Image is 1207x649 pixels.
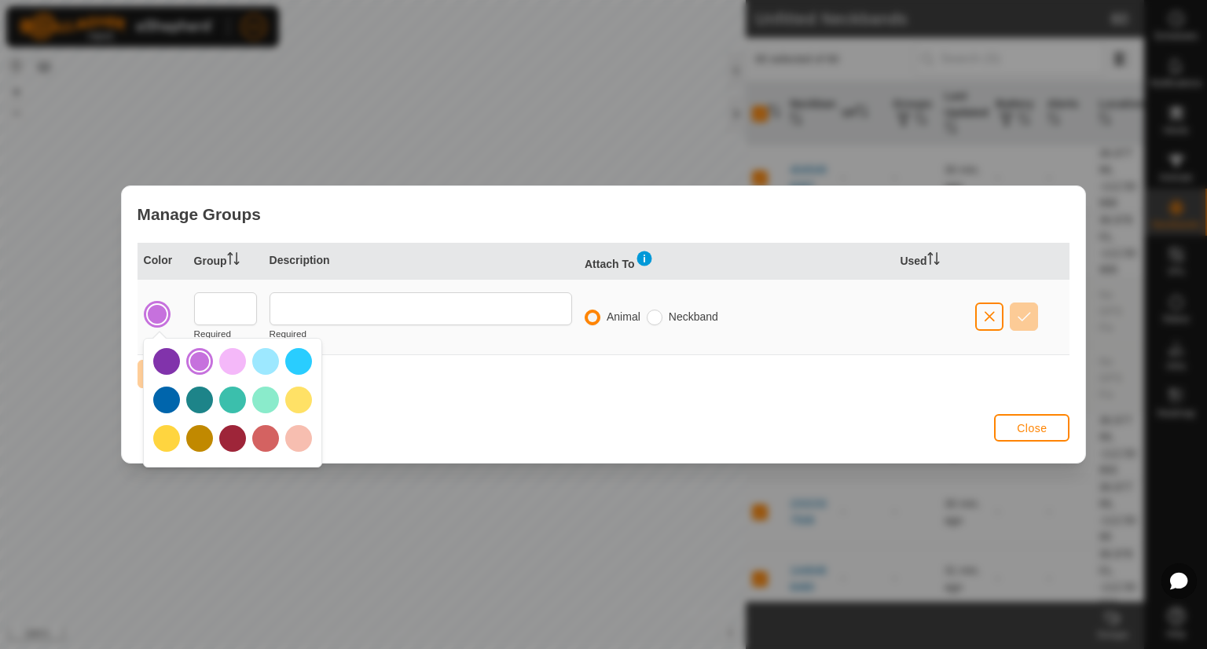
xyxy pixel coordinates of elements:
th: Attach To [578,243,893,280]
label: Animal [607,311,640,322]
span: Close [1017,422,1047,434]
th: Description [263,243,578,280]
th: Color [138,243,188,280]
small: Required [270,328,306,339]
label: Neckband [669,311,718,322]
img: information [635,249,654,268]
div: Manage Groups [122,186,1086,242]
small: Required [194,328,231,339]
th: Group [188,243,263,280]
button: Close [994,414,1069,442]
th: Used [893,243,969,280]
